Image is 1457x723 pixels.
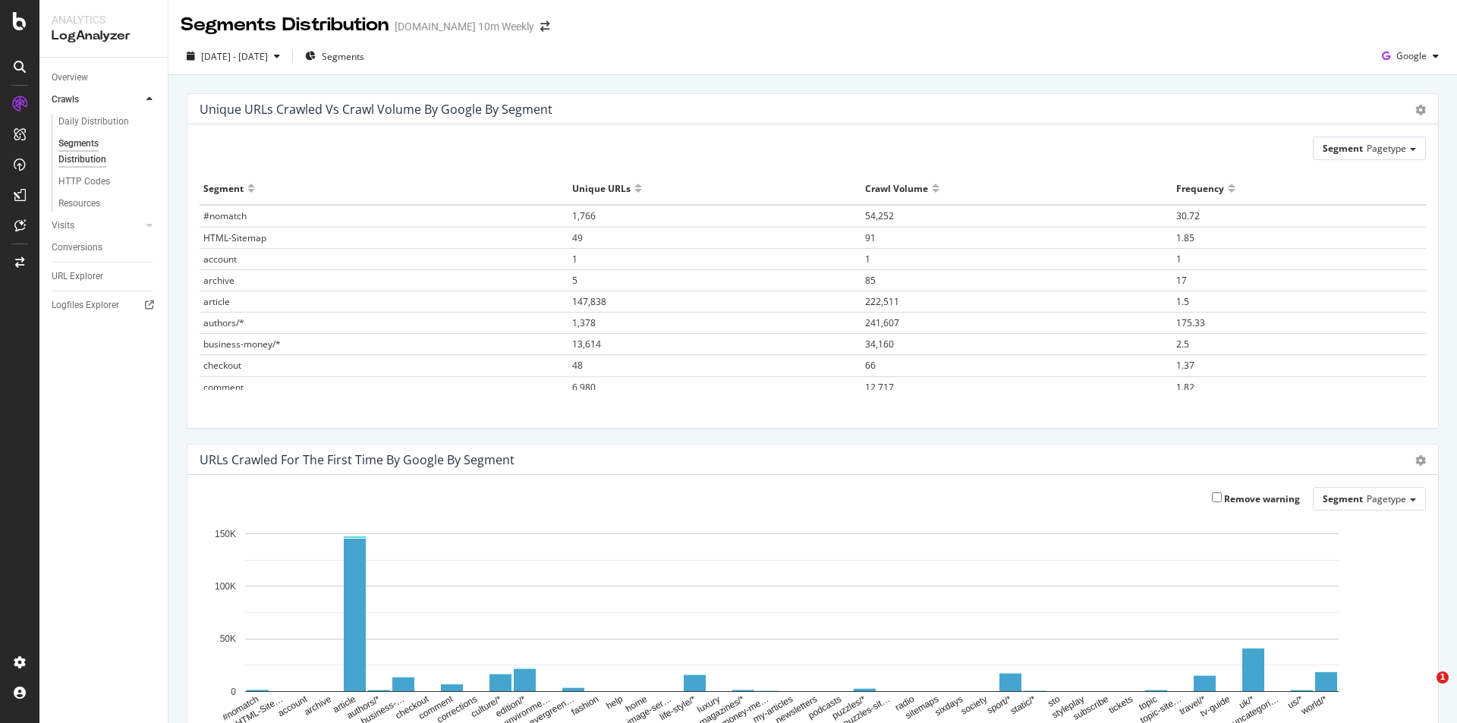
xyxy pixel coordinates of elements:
[203,295,230,308] span: article
[830,693,867,721] text: puzzles/*
[1415,105,1426,115] div: gear
[1137,694,1159,713] text: topic
[181,44,286,68] button: [DATE] - [DATE]
[322,50,364,63] span: Segments
[1298,693,1329,717] text: world/*
[52,297,157,313] a: Logfiles Explorer
[1376,44,1445,68] button: Google
[865,295,899,308] span: 222,511
[572,176,631,200] div: Unique URLs
[331,693,357,715] text: article
[572,381,596,394] span: 6,980
[1367,142,1406,155] span: Pagetype
[1176,295,1189,308] span: 1.5
[181,12,389,38] div: Segments Distribution
[231,687,236,697] text: 0
[1176,381,1194,394] span: 1.82
[203,176,244,200] div: Segment
[1176,316,1205,329] span: 175.33
[1107,694,1134,716] text: tickets
[624,693,649,714] text: home
[572,231,583,244] span: 49
[201,50,268,63] span: [DATE] - [DATE]
[1176,231,1194,244] span: 1.85
[1176,338,1189,350] span: 2.5
[394,693,431,721] text: checkout
[1176,253,1182,266] span: 1
[1050,694,1086,721] text: styleplay
[203,274,234,287] span: archive
[1009,693,1037,716] text: static/*
[200,452,515,467] div: URLs Crawled for the First Time by google by Segment
[570,694,601,718] text: fashion
[572,253,577,266] span: 1
[203,316,244,329] span: authors/*
[58,196,157,212] a: Resources
[540,21,549,32] div: arrow-right-arrow-left
[203,253,237,266] span: account
[865,359,876,372] span: 66
[494,693,528,719] text: edition/*
[215,581,236,592] text: 100K
[52,92,142,108] a: Crawls
[1212,492,1222,502] input: Remove warning
[893,693,916,713] text: radio
[1323,492,1363,505] span: Segment
[52,218,74,234] div: Visits
[985,693,1013,716] text: sport/*
[604,693,625,712] text: help
[1367,492,1406,505] span: Pagetype
[52,12,156,27] div: Analytics
[58,114,129,130] div: Daily Distribution
[1178,693,1208,717] text: travel/*
[203,381,244,394] span: comment
[695,694,722,715] text: luxury
[58,136,143,168] div: Segments Distribution
[52,269,103,284] div: URL Explorer
[52,27,156,45] div: LogAnalyzer
[1323,142,1363,155] span: Segment
[200,102,552,117] div: Unique URLs Crawled vs Crawl Volume by google by Segment
[1046,693,1062,709] text: sto
[1176,176,1224,200] div: Frequency
[1405,671,1442,708] iframe: Intercom live chat
[865,338,894,350] span: 34,160
[1072,693,1111,722] text: subscribe
[865,381,894,394] span: 12,717
[52,218,142,234] a: Visits
[58,174,110,190] div: HTTP Codes
[395,19,534,34] div: [DOMAIN_NAME] 10m Weekly
[220,634,236,645] text: 50K
[865,209,894,222] span: 54,252
[1176,359,1194,372] span: 1.37
[58,114,157,130] a: Daily Distribution
[959,694,989,718] text: society
[1437,671,1449,684] span: 1
[203,209,247,222] span: #nomatch
[303,693,334,718] text: archive
[572,295,606,308] span: 147,838
[572,338,601,350] span: 13,614
[215,529,236,539] text: 150K
[299,44,370,68] button: Segments
[58,196,100,212] div: Resources
[865,316,899,329] span: 241,607
[52,70,157,86] a: Overview
[865,253,870,266] span: 1
[203,359,241,372] span: checkout
[276,693,310,718] text: account
[658,693,697,722] text: life-style/*
[572,209,596,222] span: 1,766
[865,176,928,200] div: Crawl Volume
[52,240,102,256] div: Conversions
[865,274,876,287] span: 85
[572,359,583,372] span: 48
[1198,693,1232,719] text: tv-guide
[572,316,596,329] span: 1,378
[1176,209,1200,222] span: 30.72
[865,231,876,244] span: 91
[345,693,382,721] text: authors/*
[1212,492,1300,505] label: Remove warning
[58,174,157,190] a: HTTP Codes
[807,694,844,721] text: podcasts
